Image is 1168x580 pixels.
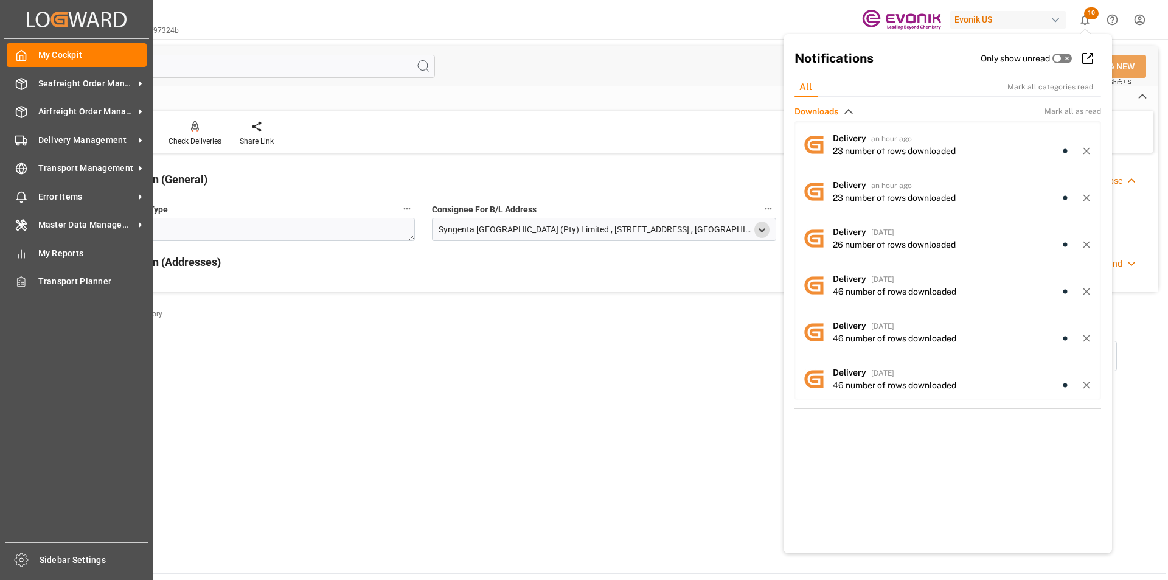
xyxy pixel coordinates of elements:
span: My Reports [38,247,147,260]
img: avatar [794,266,833,304]
div: 26 number of rows downloaded [833,239,956,251]
div: 46 number of rows downloaded [833,332,956,345]
a: avatarDeliveryan hour ago23 number of rows downloaded [794,168,1101,215]
img: avatar [794,360,833,398]
span: Delivery [833,274,866,284]
span: Delivery [833,133,866,143]
img: Evonik-brand-mark-Deep-Purple-RGB.jpeg_1700498283.jpeg [862,9,941,30]
span: Transport Management [38,162,134,175]
h2: Notifications [794,49,981,68]
span: Delivery [833,227,866,237]
div: 23 number of rows downloaded [833,145,956,158]
a: My Reports [7,241,147,265]
span: 10 [1084,7,1099,19]
span: My Cockpit [38,49,147,61]
span: [DATE] [871,275,894,284]
div: Syngenta [GEOGRAPHIC_DATA] (Pty) Limited , [STREET_ADDRESS] , [GEOGRAPHIC_DATA] , [GEOGRAPHIC_DAT... [439,223,751,236]
img: avatar [794,125,833,164]
span: Airfreight Order Management [38,105,134,118]
span: Delivery [833,321,866,330]
span: Delivery [833,368,866,377]
img: avatar [794,313,833,351]
a: avatarDelivery[DATE]26 number of rows downloaded [794,215,1101,262]
div: 46 number of rows downloaded [833,285,956,298]
span: Master Data Management [38,218,134,231]
div: Mark all categories read [1007,82,1106,93]
span: [DATE] [871,369,894,377]
input: Search Fields [56,55,435,78]
button: Consignee For B/L Address [760,201,776,217]
span: an hour ago [871,135,912,143]
span: Mark all as read [1045,106,1101,117]
div: Share Link [240,136,274,147]
button: Evonik US [950,8,1071,31]
span: [DATE] [871,322,894,330]
a: My Cockpit [7,43,147,67]
div: 23 number of rows downloaded [833,192,956,204]
div: Check Deliveries [169,136,221,147]
span: Delivery [833,180,866,190]
span: Transport Planner [38,275,147,288]
a: avatarDelivery[DATE]46 number of rows downloaded [794,309,1101,355]
img: avatar [794,172,833,211]
img: avatar [794,219,833,257]
div: Evonik US [950,11,1066,29]
span: an hour ago [871,181,912,190]
span: Downloads [794,105,838,118]
button: show 10 new notifications [1071,6,1099,33]
span: Error Items [38,190,134,203]
span: Seafreight Order Management [38,77,134,90]
label: Only show unread [981,52,1050,65]
div: open menu [754,222,770,238]
span: Delivery Management [38,134,134,147]
span: Sidebar Settings [40,554,148,567]
button: Help Center [1099,6,1126,33]
button: Ultimate Consignee Type [399,201,415,217]
a: avatarDelivery[DATE]46 number of rows downloaded [794,262,1101,309]
div: 46 number of rows downloaded [833,379,956,392]
a: avatarDelivery[DATE]46 number of rows downloaded [794,355,1101,402]
a: avatarDeliveryan hour ago23 number of rows downloaded [794,121,1101,168]
textarea: Direct Consumer [71,218,415,241]
span: [DATE] [871,228,894,237]
a: Transport Planner [7,270,147,293]
div: All [790,78,822,97]
span: Consignee For B/L Address [432,203,537,216]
